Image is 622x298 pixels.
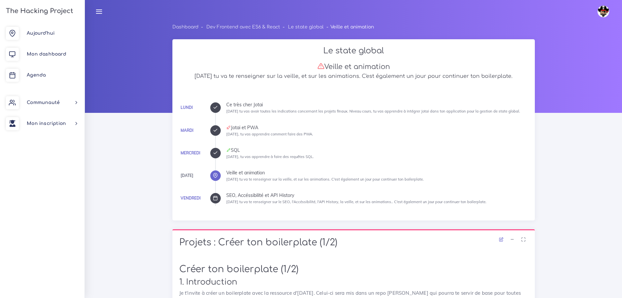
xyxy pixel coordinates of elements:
[172,25,199,29] a: Dashboard
[27,73,46,78] span: Agenda
[226,177,424,182] small: [DATE] tu va te renseigner sur la veille, et sur les animations. C'est également un jour pour con...
[226,154,314,159] small: [DATE], tu vas apprendre à faire des requêtes SQL.
[181,150,200,155] a: Mercredi
[181,196,200,201] a: Vendredi
[4,8,73,15] h3: The Hacking Project
[226,102,528,107] div: Ce très cher Jotai
[27,31,55,36] span: Aujourd'hui
[226,148,231,152] i: Corrections cette journée là
[27,121,66,126] span: Mon inscription
[179,46,528,56] h2: Le state global
[226,132,313,136] small: [DATE], tu vas apprendre comment faire des PWA.
[226,148,528,152] div: SQL
[27,100,60,105] span: Communauté
[226,125,231,130] i: Projet à rendre ce jour-là
[226,200,486,204] small: [DATE] tu va te renseigner sur le SEO, l'Accéssibilité, l'API History, la veille, et sur les anim...
[226,125,528,130] div: Jotai et PWA
[226,193,528,198] div: SEO, Accéssibilité et API History
[179,277,528,287] h2: 1. Introduction
[206,25,280,29] a: Dev Frontend avec ES6 & React
[181,128,193,133] a: Mardi
[288,25,324,29] a: Le state global
[179,62,528,71] h3: Veille et animation
[324,23,374,31] li: Veille et animation
[179,73,528,79] h5: [DATE] tu va te renseigner sur la veille, et sur les animations. C'est également un jour pour con...
[181,105,193,110] a: Lundi
[27,52,66,57] span: Mon dashboard
[226,170,528,175] div: Veille et animation
[317,62,324,69] i: Attention : nous n'avons pas encore reçu ton projet aujourd'hui. N'oublie pas de le soumettre en ...
[226,109,520,114] small: [DATE] tu vas avoir toutes les indications concernant les projets finaux. Niveau cours, tu vas ap...
[181,172,193,179] div: [DATE]
[179,237,528,248] h1: Projets : Créer ton boilerplate (1/2)
[598,6,609,17] img: avatar
[179,264,528,275] h1: Créer ton boilerplate (1/2)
